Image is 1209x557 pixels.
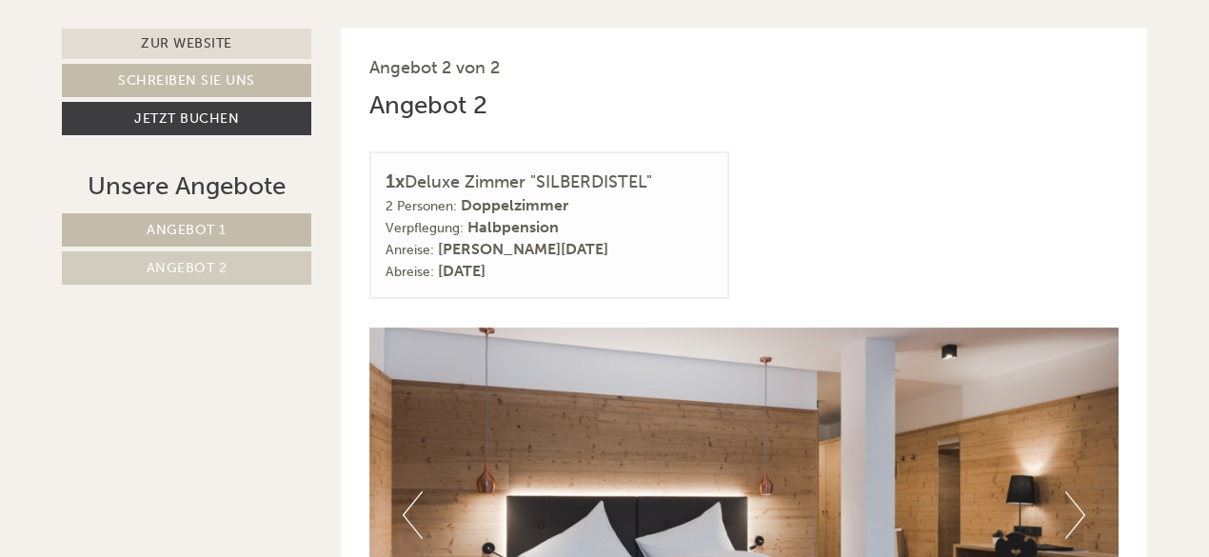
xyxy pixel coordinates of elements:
span: Angebot 1 [147,222,227,238]
small: Abreise: [386,264,434,280]
a: Jetzt buchen [62,102,311,135]
span: Angebot 2 von 2 [369,57,500,78]
div: Angebot 2 [369,88,487,123]
b: Halbpension [467,218,559,236]
div: Unsere Angebote [62,169,311,204]
button: Next [1065,491,1085,539]
small: Anreise: [386,242,434,258]
b: 1x [386,169,405,192]
div: Hotel [GEOGRAPHIC_DATA] [29,55,319,70]
small: Verpflegung: [386,220,464,236]
div: Guten Tag, wie können wir Ihnen helfen? [14,51,328,109]
b: Doppelzimmer [461,196,568,214]
small: 11:59 [29,92,319,106]
div: Dienstag [327,14,424,47]
small: 2 Personen: [386,198,457,214]
b: [DATE] [438,262,486,280]
a: Schreiben Sie uns [62,64,311,97]
button: Previous [403,491,423,539]
a: Zur Website [62,29,311,59]
button: Senden [635,502,750,535]
b: [PERSON_NAME][DATE] [438,240,608,258]
span: Angebot 2 [147,260,228,276]
div: Deluxe Zimmer "SILBERDISTEL" [386,168,714,195]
